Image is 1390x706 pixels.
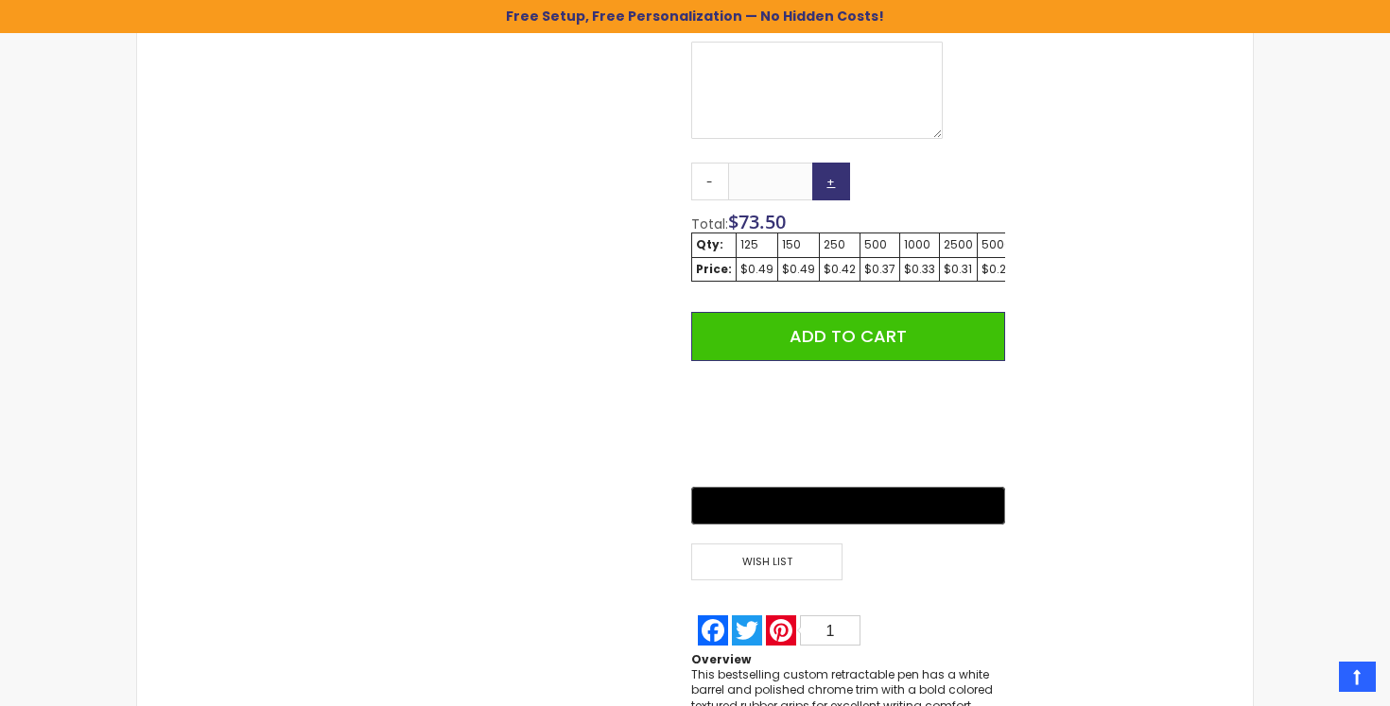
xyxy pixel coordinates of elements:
[826,623,835,639] span: 1
[691,215,728,233] span: Total:
[730,615,764,646] a: Twitter
[790,324,907,348] span: Add to Cart
[691,543,843,580] span: Wish List
[812,163,850,200] a: +
[904,237,935,252] div: 1000
[738,209,786,234] span: 73.50
[740,262,773,277] div: $0.49
[728,209,786,234] span: $
[691,312,1005,361] button: Add to Cart
[982,237,1014,252] div: 5000
[904,262,935,277] div: $0.33
[696,261,732,277] strong: Price:
[691,543,848,580] a: Wish List
[944,237,973,252] div: 2500
[824,237,856,252] div: 250
[740,237,773,252] div: 125
[782,237,815,252] div: 150
[1339,662,1376,692] a: Top
[864,237,895,252] div: 500
[764,615,862,646] a: Pinterest1
[691,163,729,200] a: -
[691,375,1005,474] iframe: PayPal
[824,262,856,277] div: $0.42
[696,236,723,252] strong: Qty:
[782,262,815,277] div: $0.49
[696,615,730,646] a: Facebook
[864,262,895,277] div: $0.37
[944,262,973,277] div: $0.31
[982,262,1014,277] div: $0.29
[691,487,1005,525] button: Buy with GPay
[691,651,751,667] strong: Overview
